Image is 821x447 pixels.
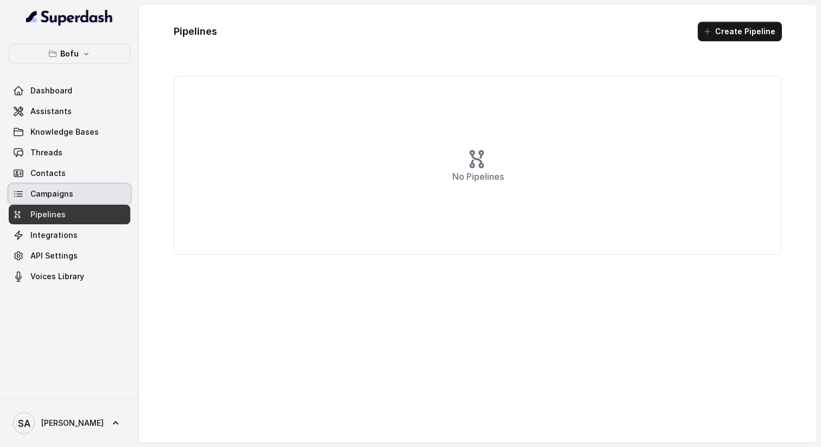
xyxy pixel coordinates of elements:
span: Dashboard [30,85,72,96]
a: Knowledge Bases [9,122,130,142]
a: Voices Library [9,267,130,286]
span: Threads [30,147,62,158]
a: Dashboard [9,81,130,100]
span: [PERSON_NAME] [41,418,104,429]
a: Assistants [9,102,130,121]
text: SA [18,418,30,429]
a: Campaigns [9,184,130,204]
a: [PERSON_NAME] [9,408,130,438]
span: Pipelines [30,209,66,220]
span: Voices Library [30,271,84,282]
a: API Settings [9,246,130,266]
a: Contacts [9,163,130,183]
img: light.svg [26,9,113,26]
button: Bofu [9,44,130,64]
span: Campaigns [30,188,73,199]
span: Integrations [30,230,78,241]
h1: Pipelines [174,23,217,40]
a: Pipelines [9,205,130,224]
button: Create Pipeline [698,22,782,41]
span: Knowledge Bases [30,127,99,137]
p: No Pipelines [452,170,504,183]
span: API Settings [30,250,78,261]
p: Bofu [60,47,79,60]
a: Threads [9,143,130,162]
span: Assistants [30,106,72,117]
span: Contacts [30,168,66,179]
a: Integrations [9,225,130,245]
